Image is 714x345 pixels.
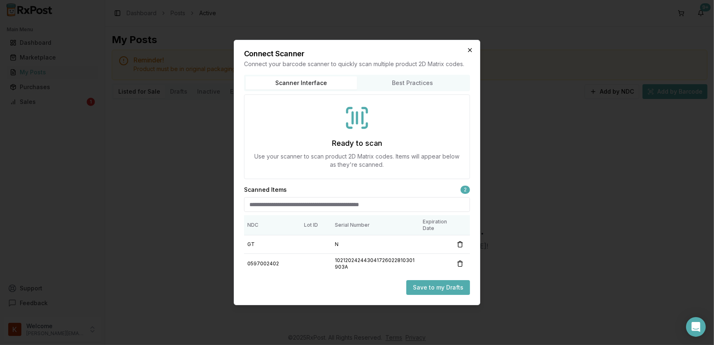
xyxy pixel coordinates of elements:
[332,235,419,254] td: N
[244,235,301,254] td: GT
[301,215,331,235] th: Lot ID
[357,76,468,90] button: Best Practices
[419,215,450,235] th: Expiration Date
[461,186,470,194] span: 2
[332,215,419,235] th: Serial Number
[244,60,470,68] p: Connect your barcode scanner to quickly scan multiple product 2D Matrix codes.
[254,152,460,169] p: Use your scanner to scan product 2D Matrix codes. Items will appear below as they're scanned.
[244,186,287,194] h3: Scanned Items
[406,280,470,295] button: Save to my Drafts
[332,254,419,274] td: 102120242443041726022810301903A
[244,254,301,274] td: 0597002402
[332,138,382,149] h3: Ready to scan
[246,76,357,90] button: Scanner Interface
[244,50,470,57] h2: Connect Scanner
[244,215,301,235] th: NDC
